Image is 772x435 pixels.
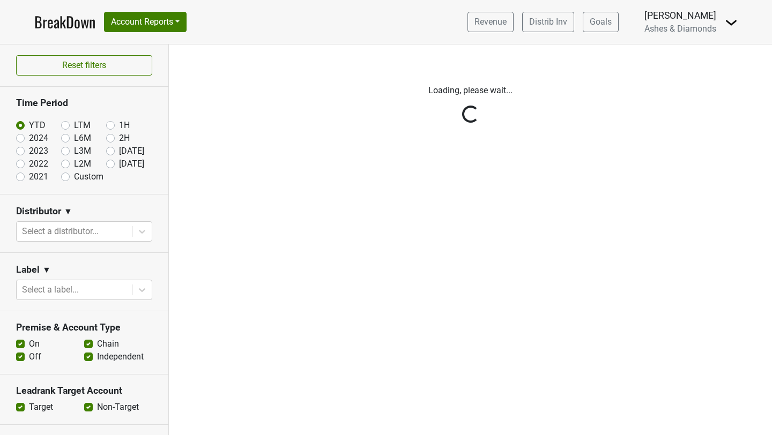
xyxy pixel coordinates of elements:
[177,84,764,97] p: Loading, please wait...
[725,16,738,29] img: Dropdown Menu
[644,24,716,34] span: Ashes & Diamonds
[104,12,187,32] button: Account Reports
[583,12,619,32] a: Goals
[467,12,514,32] a: Revenue
[34,11,95,33] a: BreakDown
[522,12,574,32] a: Distrib Inv
[644,9,716,22] div: [PERSON_NAME]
